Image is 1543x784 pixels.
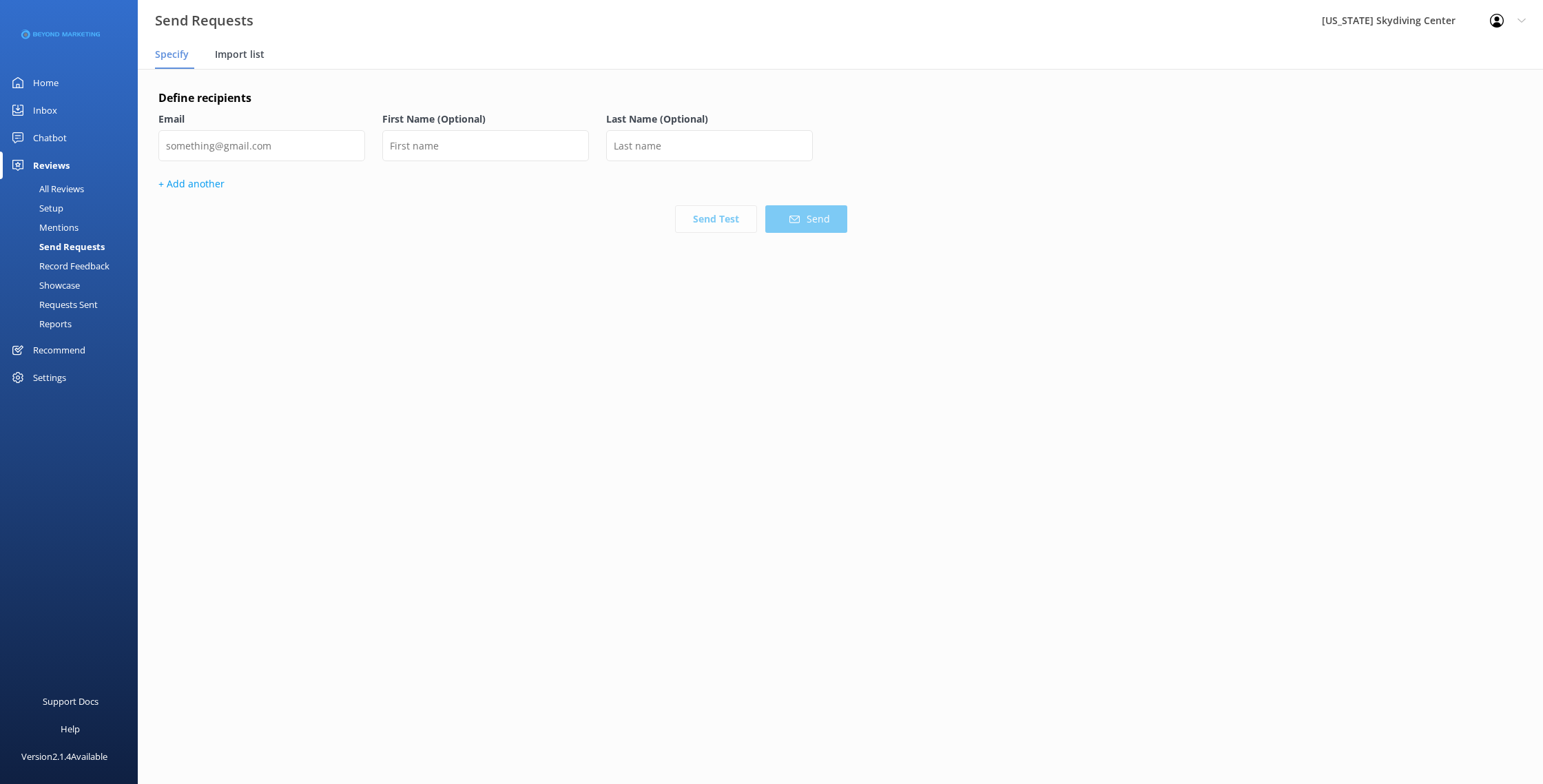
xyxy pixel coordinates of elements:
span: Import list [215,48,265,61]
a: Requests Sent [8,295,138,314]
a: All Reviews [8,179,138,198]
img: 3-1676954853.png [21,30,100,40]
p: + Add another [158,176,847,192]
div: Showcase [8,276,80,295]
div: Inbox [33,96,57,124]
label: First Name (Optional) [382,112,589,127]
a: Send Requests [8,237,138,256]
h3: Send Requests [155,10,253,32]
div: Recommend [33,336,85,364]
div: Chatbot [33,124,67,152]
a: Showcase [8,276,138,295]
label: Last Name (Optional) [606,112,813,127]
span: Specify [155,48,189,61]
div: All Reviews [8,179,84,198]
div: Settings [33,364,66,391]
div: Setup [8,198,63,218]
input: Last name [606,130,813,161]
a: Record Feedback [8,256,138,276]
a: Mentions [8,218,138,237]
label: Email [158,112,365,127]
div: Reviews [33,152,70,179]
div: Help [61,715,80,743]
div: Requests Sent [8,295,98,314]
a: Reports [8,314,138,333]
input: something@gmail.com [158,130,365,161]
h4: Define recipients [158,90,847,107]
div: Version 2.1.4 Available [21,743,107,770]
div: Mentions [8,218,79,237]
input: First name [382,130,589,161]
div: Reports [8,314,72,333]
div: Record Feedback [8,256,110,276]
div: Send Requests [8,237,105,256]
div: Home [33,69,59,96]
a: Setup [8,198,138,218]
div: Support Docs [43,688,99,715]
